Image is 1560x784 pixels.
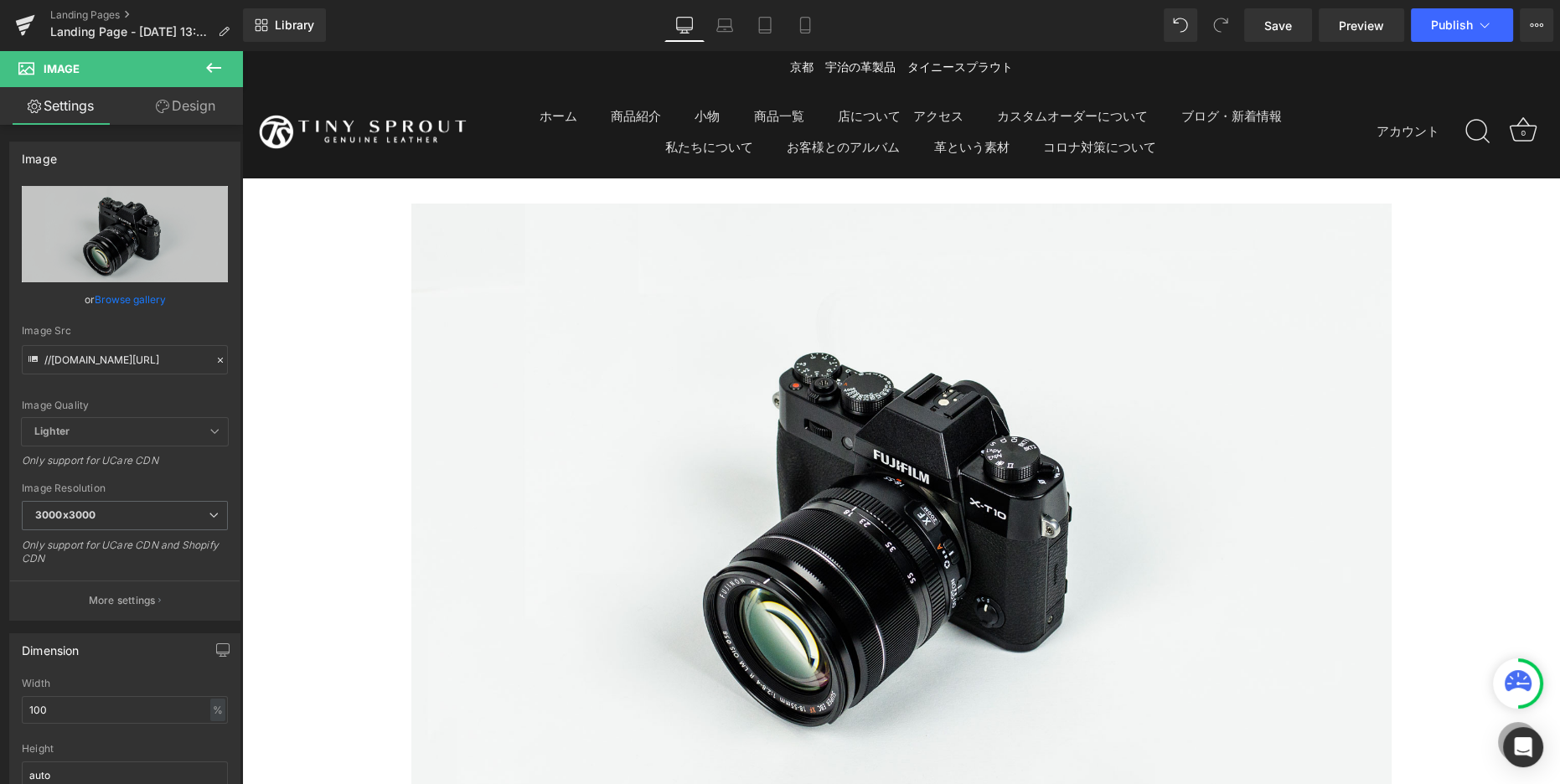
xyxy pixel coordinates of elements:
a: Desktop [664,8,705,42]
span: Save [1264,17,1292,34]
a: Browse gallery [95,285,166,314]
input: auto [22,696,228,724]
span: Preview [1339,17,1384,34]
a: Mobile [785,8,825,42]
span: Library [275,18,314,33]
div: Only support for UCare CDN and Shopify CDN [22,539,228,576]
button: More settings [10,580,240,620]
div: Image [22,142,57,166]
a: Tablet [745,8,785,42]
div: % [210,699,225,721]
button: Redo [1204,8,1237,42]
span: Image [44,62,80,75]
div: Image Quality [22,400,228,411]
b: 3000x3000 [35,508,96,521]
button: More [1520,8,1553,42]
a: Landing Pages [50,8,243,22]
div: or [22,291,228,308]
div: Only support for UCare CDN [22,454,228,478]
button: Publish [1411,8,1513,42]
p: More settings [89,593,156,608]
b: Lighter [34,425,70,437]
div: Height [22,743,228,755]
span: Publish [1431,18,1473,32]
a: Laptop [705,8,745,42]
div: Image Src [22,325,228,337]
button: Undo [1164,8,1197,42]
div: Width [22,678,228,689]
span: Landing Page - [DATE] 13:28:39 [50,25,211,39]
input: Link [22,345,228,374]
a: Design [125,87,246,125]
div: Open Intercom Messenger [1503,727,1543,767]
div: Image Resolution [22,482,228,494]
div: Dimension [22,634,80,658]
a: Preview [1319,8,1404,42]
a: New Library [243,8,326,42]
